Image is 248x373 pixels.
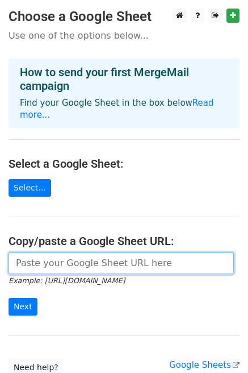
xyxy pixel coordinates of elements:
input: Next [9,298,37,316]
p: Use one of the options below... [9,30,239,42]
h4: Copy/paste a Google Sheet URL: [9,234,239,248]
small: Example: [URL][DOMAIN_NAME] [9,276,125,285]
a: Select... [9,179,51,197]
h4: How to send your first MergeMail campaign [20,65,228,93]
a: Read more... [20,98,214,120]
a: Google Sheets [169,360,239,370]
p: Find your Google Sheet in the box below [20,97,228,121]
h3: Choose a Google Sheet [9,9,239,25]
input: Paste your Google Sheet URL here [9,252,234,274]
h4: Select a Google Sheet: [9,157,239,171]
